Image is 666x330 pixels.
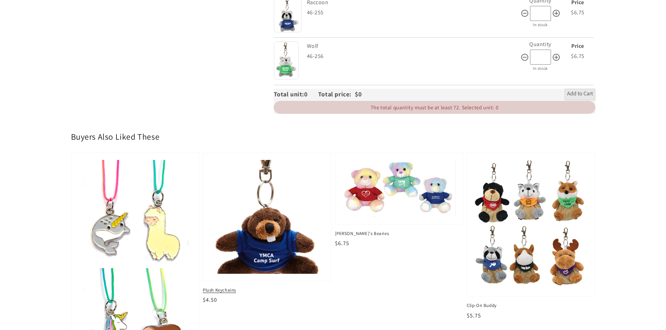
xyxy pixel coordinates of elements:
img: Plush Keychains [208,158,325,275]
div: 46-256 [307,51,521,61]
span: $5.75 [467,312,481,319]
span: Clip-On Buddy [467,302,595,309]
a: Plush KeychainsPlush Keychains Plush Keychains $4.50 [203,153,331,304]
div: Price [562,41,594,51]
div: Total unit: Total price: [274,89,355,100]
a: Gerri's BeariesGerri's Bearies [PERSON_NAME]'s Bearies $6.75 [335,153,464,247]
span: $4.50 [203,296,217,303]
span: $6.75 [571,9,585,16]
span: $6.75 [571,52,585,60]
div: Wolf [307,41,519,51]
div: In stock [521,21,560,29]
span: Plush Keychains [203,287,331,293]
div: In stock [521,65,560,72]
div: 46-255 [307,8,521,18]
span: 0 [304,90,318,98]
img: Wolf [274,41,299,80]
span: Add to Cart [567,90,593,98]
label: Quantity [529,41,551,48]
span: [PERSON_NAME]'s Bearies [335,230,464,237]
span: $6.75 [335,240,349,247]
span: $0 [355,90,361,98]
div: The total quantity must be at least 72. Selected unit: 0 [274,101,595,114]
h2: Buyers Also Liked These [71,131,595,142]
button: Add to Cart [565,89,595,100]
a: Clip-On BuddyClip-On Buddy Clip-On Buddy $5.75 [467,153,595,320]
